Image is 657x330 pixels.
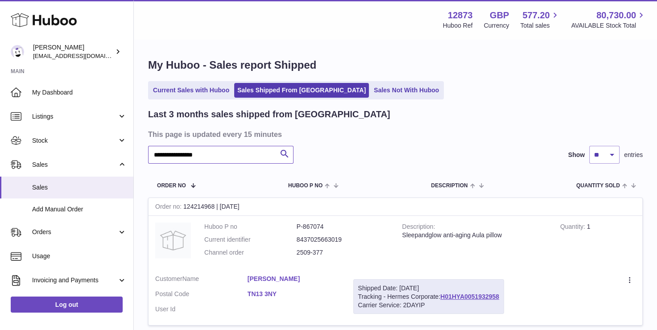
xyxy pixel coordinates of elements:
span: Usage [32,252,127,260]
span: 80,730.00 [596,9,636,21]
span: entries [624,151,643,159]
span: Customer [155,275,182,282]
strong: Description [402,223,435,232]
a: Sales Not With Huboo [371,83,442,98]
span: My Dashboard [32,88,127,97]
span: [EMAIL_ADDRESS][DOMAIN_NAME] [33,52,131,59]
dt: Channel order [204,248,297,257]
a: [PERSON_NAME] [248,275,340,283]
span: AVAILABLE Stock Total [571,21,646,30]
span: 577.20 [522,9,550,21]
span: Listings [32,112,117,121]
div: 124214968 | [DATE] [149,198,642,216]
span: Invoicing and Payments [32,276,117,285]
span: Add Manual Order [32,205,127,214]
span: Quantity Sold [576,183,620,189]
strong: GBP [490,9,509,21]
dt: Huboo P no [204,223,297,231]
span: Order No [157,183,186,189]
dt: Postal Code [155,290,248,301]
span: Stock [32,136,117,145]
a: Sales Shipped From [GEOGRAPHIC_DATA] [234,83,369,98]
div: Currency [484,21,509,30]
dd: 8437025663019 [297,235,389,244]
span: Orders [32,228,117,236]
dt: Name [155,275,248,285]
a: TN13 3NY [248,290,340,298]
a: Current Sales with Huboo [150,83,232,98]
dd: 2509-377 [297,248,389,257]
span: Huboo P no [288,183,322,189]
strong: Order no [155,203,183,212]
dt: User Id [155,305,248,313]
label: Show [568,151,585,159]
div: Tracking - Hermes Corporate: [353,279,504,314]
a: Log out [11,297,123,313]
div: Sleepandglow anti-aging Aula pillow [402,231,547,239]
img: no-photo.jpg [155,223,191,258]
strong: Quantity [560,223,587,232]
img: tikhon.oleinikov@sleepandglow.com [11,45,24,58]
a: 80,730.00 AVAILABLE Stock Total [571,9,646,30]
div: Carrier Service: 2DAYIP [358,301,499,309]
h3: This page is updated every 15 minutes [148,129,640,139]
h2: Last 3 months sales shipped from [GEOGRAPHIC_DATA] [148,108,390,120]
td: 1 [554,216,642,268]
span: Sales [32,183,127,192]
strong: 12873 [448,9,473,21]
a: 577.20 Total sales [520,9,560,30]
dd: P-867074 [297,223,389,231]
div: Shipped Date: [DATE] [358,284,499,293]
div: [PERSON_NAME] [33,43,113,60]
span: Description [431,183,467,189]
span: Sales [32,161,117,169]
h1: My Huboo - Sales report Shipped [148,58,643,72]
div: Huboo Ref [443,21,473,30]
a: H01HYA0051932958 [440,293,499,300]
dt: Current identifier [204,235,297,244]
span: Total sales [520,21,560,30]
